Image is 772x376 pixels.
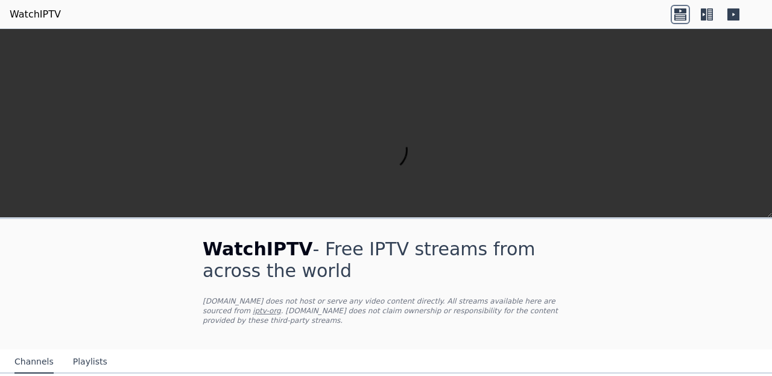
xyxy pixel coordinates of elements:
[203,238,569,282] h1: - Free IPTV streams from across the world
[73,351,107,374] button: Playlists
[10,7,61,22] a: WatchIPTV
[253,307,281,315] a: iptv-org
[203,238,313,260] span: WatchIPTV
[14,351,54,374] button: Channels
[203,296,569,325] p: [DOMAIN_NAME] does not host or serve any video content directly. All streams available here are s...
